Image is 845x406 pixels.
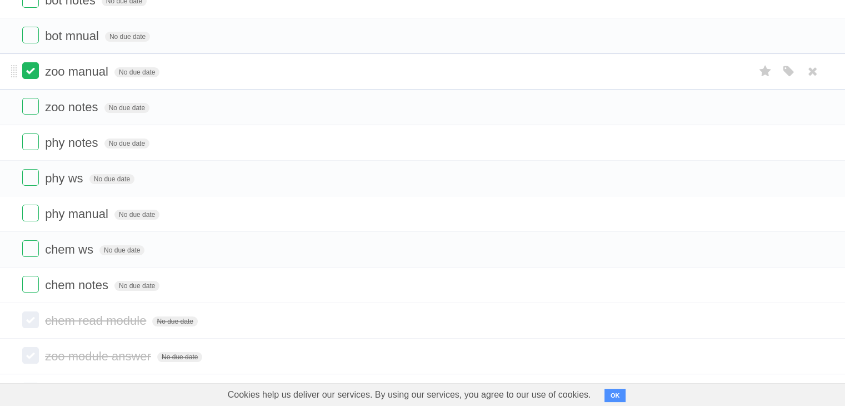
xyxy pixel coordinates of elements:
[22,205,39,221] label: Done
[157,352,202,362] span: No due date
[45,278,111,292] span: chem notes
[89,174,134,184] span: No due date
[755,62,776,81] label: Star task
[22,383,39,399] label: Done
[99,245,144,255] span: No due date
[22,98,39,115] label: Done
[104,103,149,113] span: No due date
[217,384,602,406] span: Cookies help us deliver our services. By using our services, you agree to our use of cookies.
[22,240,39,257] label: Done
[45,349,154,363] span: zoo module answer
[45,136,101,150] span: phy notes
[114,67,159,77] span: No due date
[22,62,39,79] label: Done
[114,210,159,220] span: No due date
[104,138,149,148] span: No due date
[604,389,626,402] button: OK
[105,32,150,42] span: No due date
[114,281,159,291] span: No due date
[22,311,39,328] label: Done
[22,27,39,43] label: Done
[45,242,96,256] span: chem ws
[45,314,149,328] span: chem read module
[45,100,101,114] span: zoo notes
[45,29,102,43] span: bot mnual
[45,171,86,185] span: phy ws
[22,133,39,150] label: Done
[22,276,39,293] label: Done
[22,347,39,364] label: Done
[22,169,39,186] label: Done
[45,207,111,221] span: phy manual
[45,65,111,78] span: zoo manual
[152,316,197,326] span: No due date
